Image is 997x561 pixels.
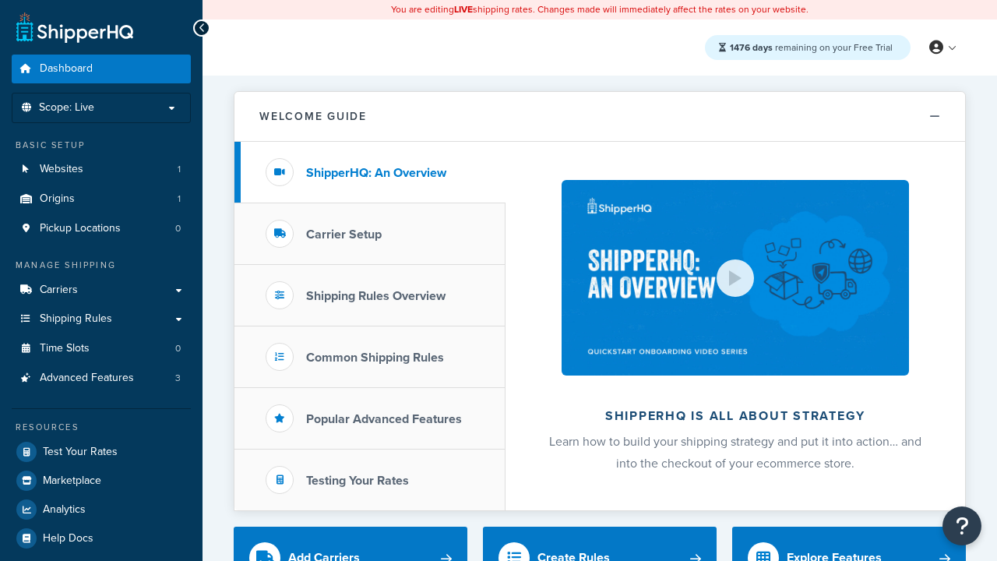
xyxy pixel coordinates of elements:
[234,92,965,142] button: Welcome Guide
[39,101,94,115] span: Scope: Live
[175,222,181,235] span: 0
[12,55,191,83] a: Dashboard
[12,185,191,213] a: Origins1
[454,2,473,16] b: LIVE
[12,259,191,272] div: Manage Shipping
[12,438,191,466] a: Test Your Rates
[40,372,134,385] span: Advanced Features
[12,155,191,184] a: Websites1
[562,180,909,376] img: ShipperHQ is all about strategy
[12,214,191,243] li: Pickup Locations
[40,284,78,297] span: Carriers
[175,372,181,385] span: 3
[12,364,191,393] a: Advanced Features3
[175,342,181,355] span: 0
[43,446,118,459] span: Test Your Rates
[40,192,75,206] span: Origins
[40,222,121,235] span: Pickup Locations
[547,409,924,423] h2: ShipperHQ is all about strategy
[178,192,181,206] span: 1
[12,334,191,363] li: Time Slots
[40,342,90,355] span: Time Slots
[12,364,191,393] li: Advanced Features
[730,41,773,55] strong: 1476 days
[306,412,462,426] h3: Popular Advanced Features
[43,532,93,545] span: Help Docs
[306,351,444,365] h3: Common Shipping Rules
[730,41,893,55] span: remaining on your Free Trial
[306,166,446,180] h3: ShipperHQ: An Overview
[40,312,112,326] span: Shipping Rules
[178,163,181,176] span: 1
[12,155,191,184] li: Websites
[12,185,191,213] li: Origins
[40,62,93,76] span: Dashboard
[12,334,191,363] a: Time Slots0
[40,163,83,176] span: Websites
[306,474,409,488] h3: Testing Your Rates
[942,506,981,545] button: Open Resource Center
[12,214,191,243] a: Pickup Locations0
[306,228,382,242] h3: Carrier Setup
[12,276,191,305] a: Carriers
[43,503,86,517] span: Analytics
[12,421,191,434] div: Resources
[549,432,921,472] span: Learn how to build your shipping strategy and put it into action… and into the checkout of your e...
[259,111,367,122] h2: Welcome Guide
[12,524,191,552] a: Help Docs
[12,305,191,333] a: Shipping Rules
[12,496,191,524] a: Analytics
[12,467,191,495] a: Marketplace
[43,475,101,488] span: Marketplace
[12,139,191,152] div: Basic Setup
[306,289,446,303] h3: Shipping Rules Overview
